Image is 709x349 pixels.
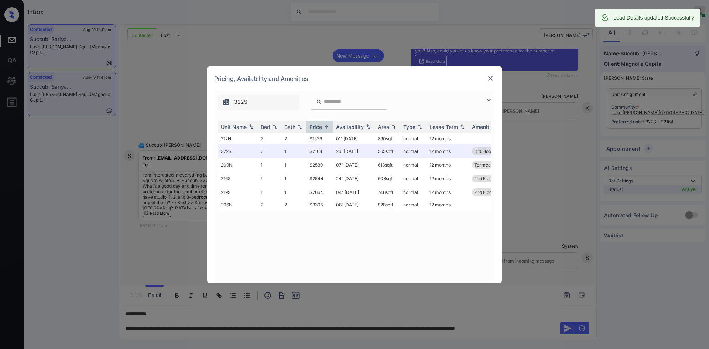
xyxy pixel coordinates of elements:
[400,185,427,199] td: normal
[258,199,281,211] td: 2
[306,133,333,144] td: $1529
[333,158,375,172] td: 07' [DATE]
[306,172,333,185] td: $2544
[306,158,333,172] td: $2539
[306,185,333,199] td: $2664
[218,133,258,144] td: 212N
[427,199,469,211] td: 12 months
[218,172,258,185] td: 216S
[400,133,427,144] td: normal
[474,176,494,181] span: 2nd Floor
[218,144,258,158] td: 322S
[316,99,322,105] img: icon-zuma
[333,133,375,144] td: 01' [DATE]
[484,96,493,105] img: icon-zuma
[336,124,364,130] div: Availability
[364,124,372,129] img: sorting
[378,124,389,130] div: Area
[281,158,306,172] td: 1
[258,172,281,185] td: 1
[309,124,322,130] div: Price
[375,185,400,199] td: 746 sqft
[333,172,375,185] td: 24' [DATE]
[375,158,400,172] td: 613 sqft
[247,124,255,129] img: sorting
[271,124,278,129] img: sorting
[258,185,281,199] td: 1
[472,124,497,130] div: Amenities
[375,199,400,211] td: 928 sqft
[474,162,491,168] span: Terrace
[400,172,427,185] td: normal
[403,124,415,130] div: Type
[281,172,306,185] td: 1
[400,199,427,211] td: normal
[281,144,306,158] td: 1
[474,189,494,195] span: 2nd Floor
[207,66,502,91] div: Pricing, Availability and Amenities
[487,75,494,82] img: close
[459,124,466,129] img: sorting
[333,199,375,211] td: 08' [DATE]
[281,199,306,211] td: 2
[390,124,397,129] img: sorting
[258,133,281,144] td: 2
[400,144,427,158] td: normal
[258,158,281,172] td: 1
[306,199,333,211] td: $3305
[306,144,333,158] td: $2164
[261,124,270,130] div: Bed
[218,199,258,211] td: 206N
[296,124,304,129] img: sorting
[218,185,258,199] td: 219S
[427,172,469,185] td: 12 months
[222,98,230,106] img: icon-zuma
[375,144,400,158] td: 565 sqft
[284,124,295,130] div: Bath
[218,158,258,172] td: 209N
[400,158,427,172] td: normal
[333,185,375,199] td: 04' [DATE]
[613,11,694,24] div: Lead Details updated Successfully
[221,124,247,130] div: Unit Name
[375,133,400,144] td: 890 sqft
[375,172,400,185] td: 608 sqft
[429,124,458,130] div: Lease Term
[323,124,330,130] img: sorting
[427,133,469,144] td: 12 months
[474,148,493,154] span: 3rd Floor
[258,144,281,158] td: 0
[333,144,375,158] td: 26' [DATE]
[427,144,469,158] td: 12 months
[281,133,306,144] td: 2
[234,98,247,106] span: 322S
[427,158,469,172] td: 12 months
[427,185,469,199] td: 12 months
[281,185,306,199] td: 1
[416,124,424,129] img: sorting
